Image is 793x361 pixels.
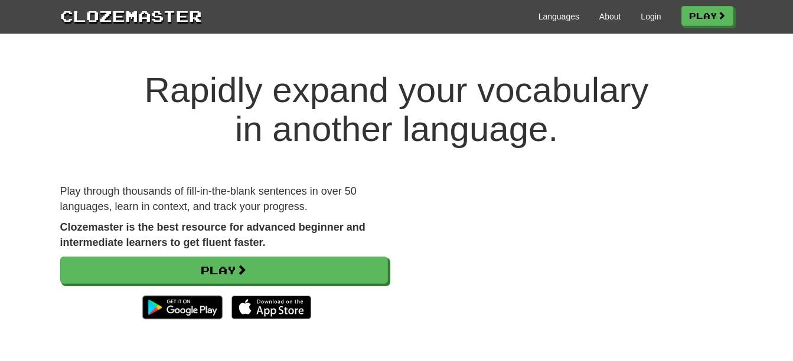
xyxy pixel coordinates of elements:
[681,6,733,26] a: Play
[599,11,621,22] a: About
[60,5,202,27] a: Clozemaster
[539,11,579,22] a: Languages
[231,296,311,319] img: Download_on_the_App_Store_Badge_US-UK_135x40-25178aeef6eb6b83b96f5f2d004eda3bffbb37122de64afbaef7...
[136,290,228,325] img: Get it on Google Play
[641,11,661,22] a: Login
[60,257,388,284] a: Play
[60,221,366,248] strong: Clozemaster is the best resource for advanced beginner and intermediate learners to get fluent fa...
[60,184,388,214] p: Play through thousands of fill-in-the-blank sentences in over 50 languages, learn in context, and...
